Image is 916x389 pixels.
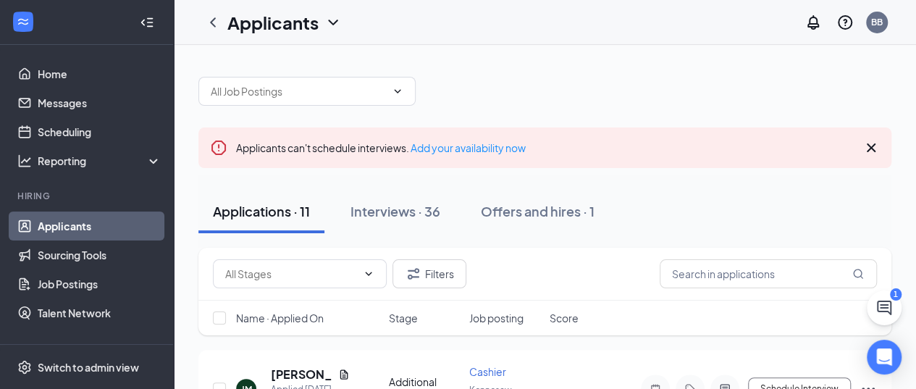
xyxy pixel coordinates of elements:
div: Hiring [17,190,159,202]
div: BB [871,16,883,28]
svg: Collapse [140,15,154,30]
span: Stage [389,311,418,325]
svg: QuestionInfo [836,14,854,31]
a: Sourcing Tools [38,240,161,269]
h1: Applicants [227,10,319,35]
svg: MagnifyingGlass [852,268,864,280]
div: Offers and hires · 1 [481,202,594,220]
svg: Cross [862,139,880,156]
svg: Settings [17,360,32,375]
svg: ChevronDown [363,268,374,280]
div: Interviews · 36 [350,202,440,220]
div: Open Intercom Messenger [867,340,902,375]
input: All Job Postings [211,83,386,99]
input: Search in applications [660,259,877,288]
span: Job posting [469,311,524,325]
a: Add your availability now [411,141,526,154]
button: Filter Filters [392,259,466,288]
svg: Document [338,369,350,380]
svg: Filter [405,265,422,283]
svg: Notifications [804,14,822,31]
a: Job Postings [38,269,161,298]
div: Switch to admin view [38,360,139,375]
a: Home [38,59,161,88]
div: Applications · 11 [213,202,310,220]
svg: ChevronLeft [204,14,222,31]
span: Cashier [469,365,506,378]
button: ChatActive [867,290,902,325]
a: Applicants [38,212,161,240]
svg: ChatActive [875,299,893,317]
span: Applicants can't schedule interviews. [236,141,526,154]
a: Talent Network [38,298,161,327]
div: Team Management [17,342,159,354]
h5: [PERSON_NAME] [271,367,332,382]
div: 1 [890,288,902,301]
svg: WorkstreamLogo [16,14,30,29]
a: Messages [38,88,161,117]
svg: Error [210,139,227,156]
span: Name · Applied On [236,311,324,325]
input: All Stages [225,266,357,282]
svg: Analysis [17,154,32,168]
a: Scheduling [38,117,161,146]
span: Score [550,311,579,325]
div: Reporting [38,154,162,168]
svg: ChevronDown [324,14,342,31]
svg: ChevronDown [392,85,403,97]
